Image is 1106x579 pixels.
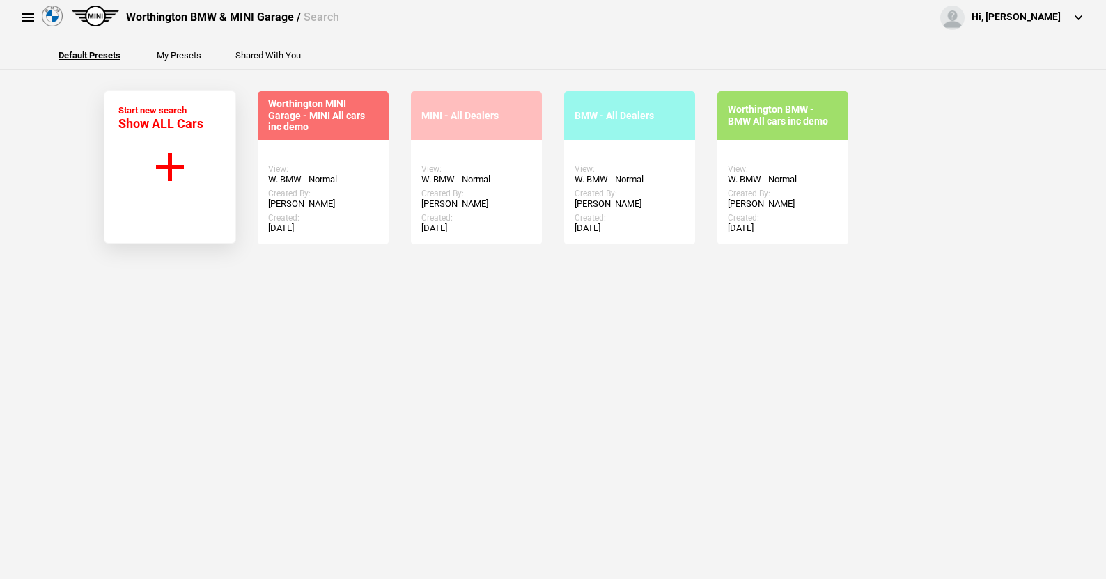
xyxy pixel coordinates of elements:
[268,174,378,185] div: W. BMW - Normal
[728,213,838,223] div: Created:
[421,164,531,174] div: View:
[728,164,838,174] div: View:
[421,174,531,185] div: W. BMW - Normal
[575,223,685,234] div: [DATE]
[421,213,531,223] div: Created:
[728,174,838,185] div: W. BMW - Normal
[575,189,685,198] div: Created By:
[575,198,685,209] div: [PERSON_NAME]
[268,198,378,209] div: [PERSON_NAME]
[268,223,378,234] div: [DATE]
[728,198,838,209] div: [PERSON_NAME]
[118,105,203,131] div: Start new search
[728,189,838,198] div: Created By:
[575,164,685,174] div: View:
[157,51,201,60] button: My Presets
[268,164,378,174] div: View:
[118,116,203,131] span: Show ALL Cars
[575,174,685,185] div: W. BMW - Normal
[126,10,339,25] div: Worthington BMW & MINI Garage /
[421,223,531,234] div: [DATE]
[268,213,378,223] div: Created:
[104,90,236,244] button: Start new search Show ALL Cars
[304,10,339,24] span: Search
[728,223,838,234] div: [DATE]
[421,110,531,122] div: MINI - All Dealers
[268,98,378,133] div: Worthington MINI Garage - MINI All cars inc demo
[728,104,838,127] div: Worthington BMW - BMW All cars inc demo
[72,6,119,26] img: mini.png
[235,51,301,60] button: Shared With You
[575,213,685,223] div: Created:
[268,189,378,198] div: Created By:
[59,51,120,60] button: Default Presets
[42,6,63,26] img: bmw.png
[972,10,1061,24] div: Hi, [PERSON_NAME]
[421,198,531,209] div: [PERSON_NAME]
[575,110,685,122] div: BMW - All Dealers
[421,189,531,198] div: Created By:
